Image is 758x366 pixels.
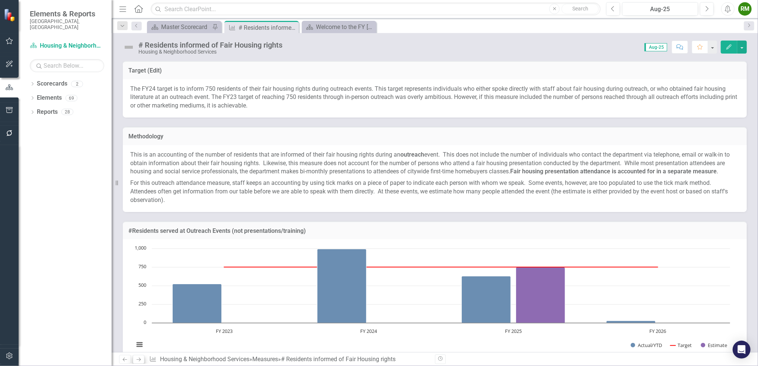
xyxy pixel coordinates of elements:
a: Master Scorecard [149,22,210,32]
g: Actual/YTD, series 1 of 3. Bar series with 4 bars. [173,249,656,323]
text: FY 2026 [649,328,666,334]
div: Master Scorecard [161,22,210,32]
h3: Target (Edit) [128,67,741,74]
h3: #Residents served at Outreach Events (not presentations/training) [128,228,741,234]
path: FY 2026, 30. Actual/YTD. [607,321,656,323]
span: The FY24 target is to inform 750 residents of their fair housing rights during outreach events. T... [130,85,737,109]
span: Aug-25 [645,43,667,51]
div: Aug-25 [625,5,695,14]
button: View chart menu, Chart [134,340,144,350]
text: 0 [144,319,146,325]
button: Show Actual/YTD [631,342,662,349]
a: Welcome to the FY [DATE]-[DATE] Strategic Plan Landing Page! [304,22,374,32]
svg: Interactive chart [130,245,734,356]
text: FY 2023 [216,328,233,334]
button: Show Target [671,342,693,349]
text: 750 [138,263,146,270]
button: RM [738,2,752,16]
input: Search ClearPoint... [151,3,601,16]
text: FY 2024 [360,328,377,334]
div: Chart. Highcharts interactive chart. [130,245,739,356]
button: Search [562,4,599,14]
p: For this outreach attendance measure, staff keeps an accounting by using tick marks on a piece of... [130,177,739,205]
div: 28 [61,109,73,115]
a: Elements [37,94,62,102]
p: This is an accounting of the number of residents that are informed of their fair housing rights d... [130,151,739,178]
strong: Fair housing presentation attendance is accounted for in a separate measure [510,168,717,175]
strong: outreach [400,151,424,158]
path: FY 2024, 993. Actual/YTD. [317,249,367,323]
g: Target, series 2 of 3. Line with 4 data points. [223,266,659,269]
div: # Residents informed of Fair Housing rights [138,41,282,49]
path: FY 2023, 525. Actual/YTD. [173,284,222,323]
div: 2 [71,81,83,87]
path: FY 2025 , 750. Estimate. [516,267,565,323]
text: 250 [138,300,146,307]
input: Search Below... [30,59,104,72]
a: Housing & Neighborhood Services [160,356,249,363]
text: FY 2025 [505,328,522,334]
button: Aug-25 [622,2,698,16]
div: Housing & Neighborhood Services [138,49,282,55]
img: Not Defined [123,41,135,53]
div: » » [149,355,429,364]
img: ClearPoint Strategy [4,9,17,22]
text: 500 [138,282,146,288]
button: Show Estimate [701,342,727,349]
span: Search [572,6,588,12]
div: Open Intercom Messenger [733,341,751,359]
a: Reports [37,108,58,116]
path: FY 2025 , 630. Actual/YTD. [462,276,511,323]
div: 69 [65,95,77,101]
div: # Residents informed of Fair Housing rights [281,356,396,363]
a: Housing & Neighborhood Services [30,42,104,50]
a: Measures [252,356,278,363]
text: 1,000 [135,244,146,251]
div: # Residents informed of Fair Housing rights [239,23,297,32]
span: Elements & Reports [30,9,104,18]
a: Scorecards [37,80,67,88]
small: [GEOGRAPHIC_DATA], [GEOGRAPHIC_DATA] [30,18,104,30]
div: Welcome to the FY [DATE]-[DATE] Strategic Plan Landing Page! [316,22,374,32]
h3: Methodology [128,133,741,140]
